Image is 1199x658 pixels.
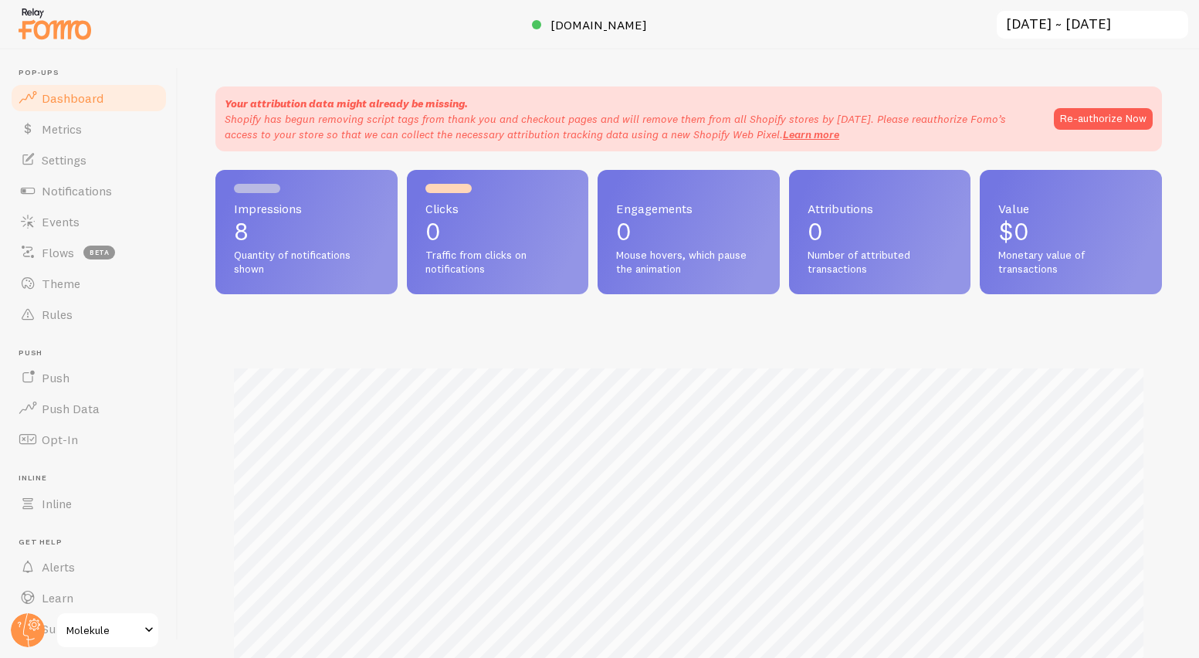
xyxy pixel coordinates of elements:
a: Dashboard [9,83,168,114]
span: Flows [42,245,74,260]
span: $0 [998,216,1029,246]
a: Flows beta [9,237,168,268]
button: Re-authorize Now [1054,108,1153,130]
span: Notifications [42,183,112,198]
span: Clicks [425,202,571,215]
span: Value [998,202,1143,215]
span: Traffic from clicks on notifications [425,249,571,276]
span: Dashboard [42,90,103,106]
a: Molekule [56,612,160,649]
strong: Your attribution data might already be missing. [225,97,468,110]
span: Engagements [616,202,761,215]
span: Settings [42,152,86,168]
span: Quantity of notifications shown [234,249,379,276]
a: Rules [9,299,168,330]
a: Push Data [9,393,168,424]
span: Events [42,214,80,229]
a: Learn [9,582,168,613]
span: Opt-In [42,432,78,447]
span: Metrics [42,121,82,137]
span: Push [42,370,69,385]
a: Learn more [783,127,839,141]
span: Push [19,348,168,358]
span: Get Help [19,538,168,548]
a: Theme [9,268,168,299]
span: Impressions [234,202,379,215]
span: Learn [42,590,73,605]
span: Mouse hovers, which pause the animation [616,249,761,276]
p: Shopify has begun removing script tags from thank you and checkout pages and will remove them fro... [225,111,1038,142]
a: Alerts [9,551,168,582]
a: Push [9,362,168,393]
span: Theme [42,276,80,291]
a: Settings [9,144,168,175]
span: Number of attributed transactions [808,249,953,276]
span: Push Data [42,401,100,416]
span: Pop-ups [19,68,168,78]
p: 0 [616,219,761,244]
p: 0 [808,219,953,244]
a: Opt-In [9,424,168,455]
span: Alerts [42,559,75,575]
a: Notifications [9,175,168,206]
span: Rules [42,307,73,322]
a: Inline [9,488,168,519]
span: Inline [42,496,72,511]
p: 8 [234,219,379,244]
p: 0 [425,219,571,244]
span: Attributions [808,202,953,215]
img: fomo-relay-logo-orange.svg [16,4,93,43]
span: Monetary value of transactions [998,249,1143,276]
span: Molekule [66,621,140,639]
span: beta [83,246,115,259]
a: Metrics [9,114,168,144]
a: Events [9,206,168,237]
span: Inline [19,473,168,483]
